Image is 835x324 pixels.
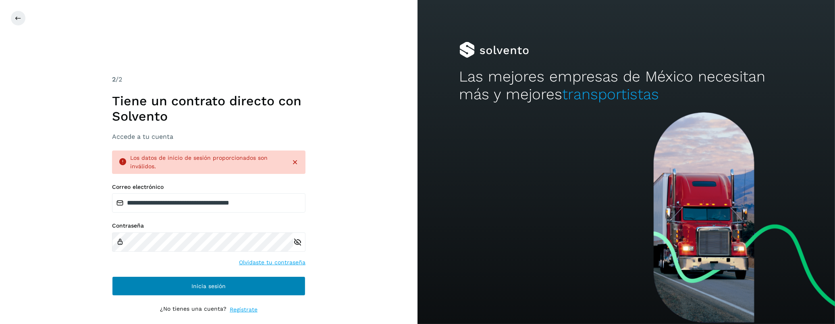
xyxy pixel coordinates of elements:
[112,75,116,83] span: 2
[112,276,305,296] button: Inicia sesión
[192,283,226,289] span: Inicia sesión
[112,93,305,124] h1: Tiene un contrato directo con Solvento
[130,154,285,171] div: Los datos de inicio de sesión proporcionados son inválidos.
[230,305,258,314] a: Regístrate
[112,133,305,140] h3: Accede a tu cuenta
[112,184,305,190] label: Correo electrónico
[112,222,305,229] label: Contraseña
[459,68,793,104] h2: Las mejores empresas de México necesitan más y mejores
[563,86,659,103] span: transportistas
[239,258,305,267] a: Olvidaste tu contraseña
[112,75,305,84] div: /2
[160,305,226,314] p: ¿No tienes una cuenta?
